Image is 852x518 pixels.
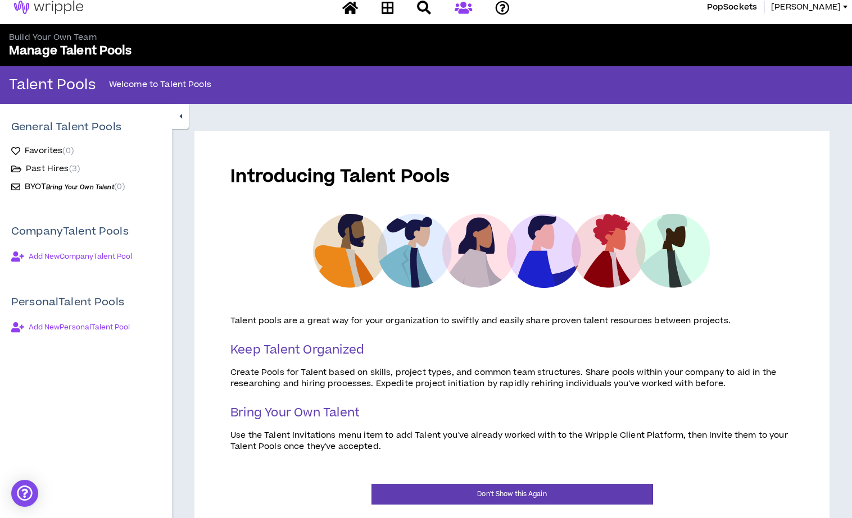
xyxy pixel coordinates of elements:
[62,145,73,157] span: ( 0 )
[11,120,121,135] p: General Talent Pools
[9,43,426,59] p: Manage Talent Pools
[11,319,130,335] button: Add NewPersonalTalent Pool
[230,315,794,327] p: Talent pools are a great way for your organization to swiftly and easily share proven talent reso...
[230,367,794,389] p: Create Pools for Talent based on skills, project types, and common team structures. Share pools w...
[25,145,74,157] span: Favorites
[46,183,114,191] span: Bring Your Own Talent
[29,252,132,261] span: Add New Company Talent Pool
[69,163,80,175] span: ( 3 )
[371,484,653,505] button: Don't Show this Again
[114,181,125,192] span: ( 0 )
[230,405,794,421] h3: Bring Your Own Talent
[109,79,211,91] p: Welcome to Talent Pools
[11,480,38,507] div: Open Intercom Messenger
[230,167,794,187] h1: Introducing Talent Pools
[25,181,114,192] span: BYOT
[230,342,794,358] h3: Keep Talent Organized
[11,224,161,240] p: Company Talent Pools
[26,163,80,175] span: Past Hires
[11,162,80,176] a: Past Hires(3)
[11,180,125,194] a: BYOTBring Your Own Talent(0)
[11,144,74,158] a: Favorites(0)
[9,32,426,43] p: Build Your Own Team
[29,323,130,332] span: Add New Personal Talent Pool
[9,76,96,94] p: Talent Pools
[771,1,841,13] span: [PERSON_NAME]
[11,249,132,264] button: Add NewCompanyTalent Pool
[707,1,757,13] span: PopSockets
[230,430,794,452] p: Use the Talent Invitations menu item to add Talent you've already worked with to the Wripple Clie...
[11,295,161,310] p: Personal Talent Pools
